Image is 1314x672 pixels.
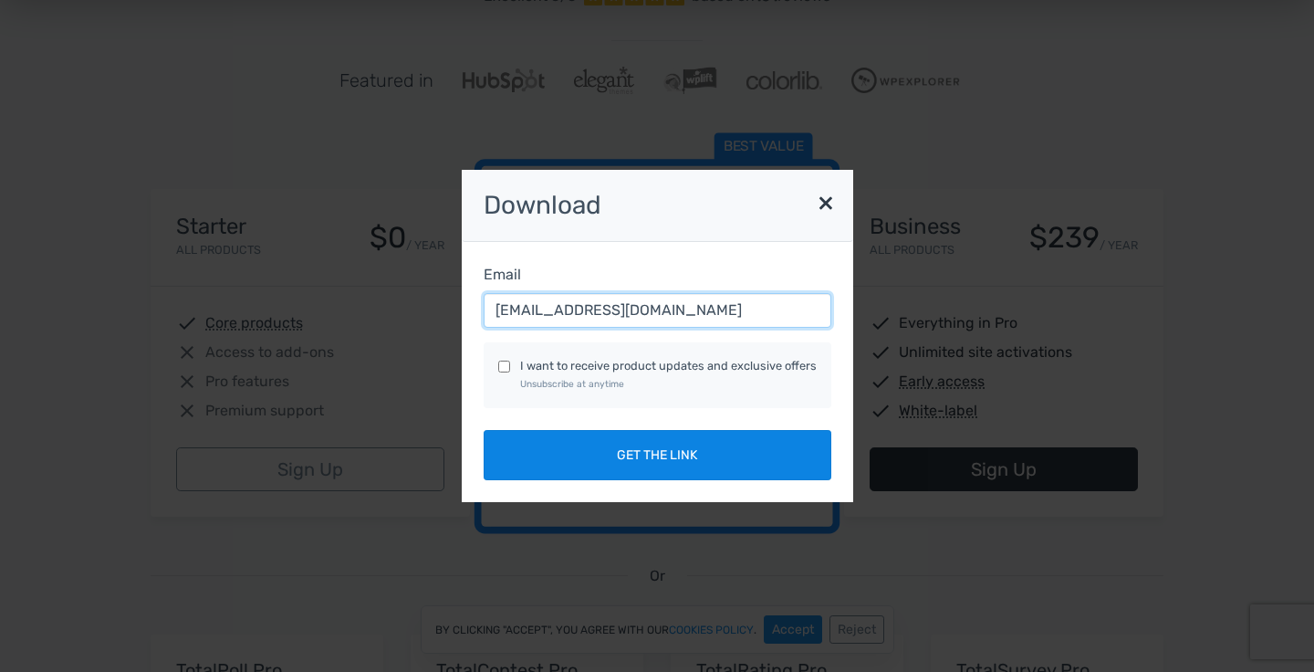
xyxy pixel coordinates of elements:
label: I want to receive product updates and exclusive offers [520,357,817,392]
small: Unsubscribe at anytime [520,378,624,390]
h3: Download [462,170,853,243]
label: Email [484,264,521,286]
button: × [808,179,844,225]
button: Get the link [484,430,831,480]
